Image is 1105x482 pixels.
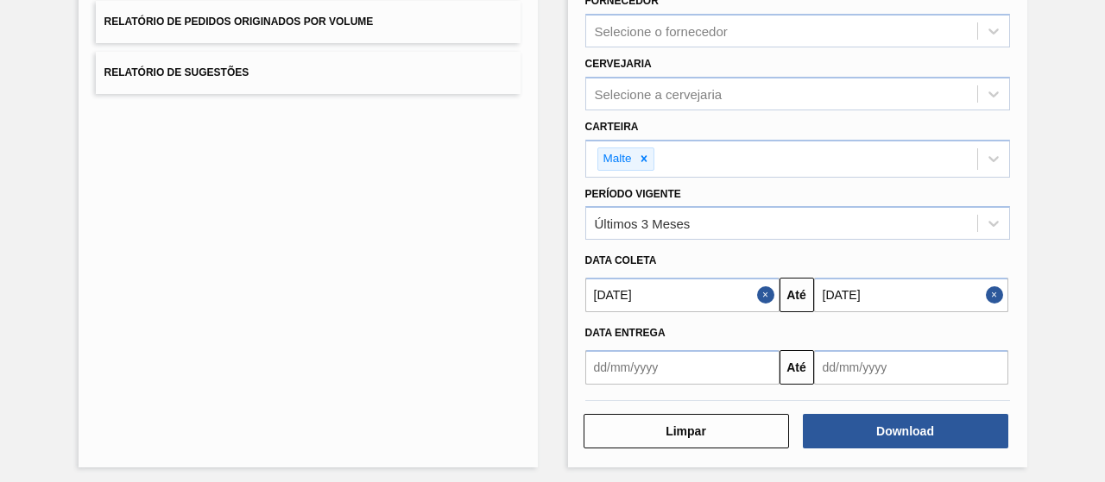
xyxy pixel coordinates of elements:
input: dd/mm/yyyy [585,350,780,385]
span: Relatório de Pedidos Originados por Volume [104,16,374,28]
button: Limpar [584,414,789,448]
input: dd/mm/yyyy [585,278,780,312]
input: dd/mm/yyyy [814,278,1008,312]
div: Malte [598,148,635,170]
button: Close [986,278,1008,312]
span: Data Entrega [585,327,666,339]
div: Selecione o fornecedor [595,24,728,39]
button: Download [803,414,1008,448]
button: Close [757,278,780,312]
button: Até [780,350,814,385]
div: Últimos 3 Meses [595,216,691,231]
span: Relatório de Sugestões [104,66,249,78]
label: Cervejaria [585,58,652,70]
span: Data coleta [585,254,657,266]
input: dd/mm/yyyy [814,350,1008,385]
button: Relatório de Sugestões [96,52,521,94]
label: Carteira [585,121,639,133]
div: Selecione a cervejaria [595,86,723,101]
label: Período Vigente [585,188,681,200]
button: Até [780,278,814,312]
button: Relatório de Pedidos Originados por Volume [96,1,521,43]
